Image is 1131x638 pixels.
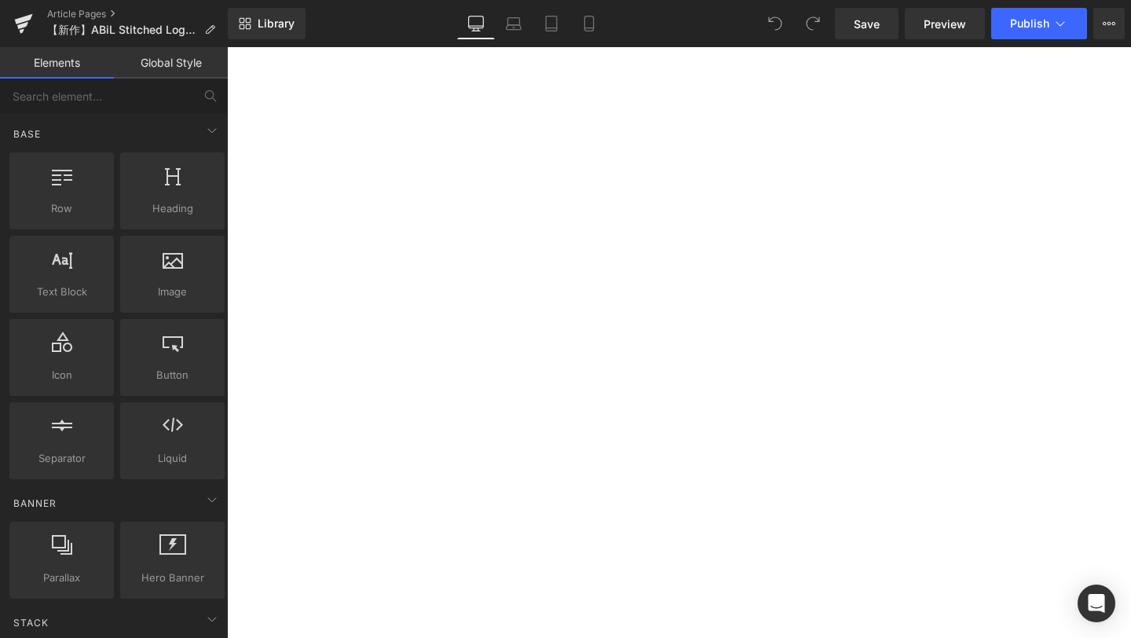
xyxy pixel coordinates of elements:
[854,16,880,32] span: Save
[924,16,966,32] span: Preview
[1078,585,1115,622] div: Open Intercom Messenger
[905,8,985,39] a: Preview
[457,8,495,39] a: Desktop
[12,615,50,630] span: Stack
[114,47,228,79] a: Global Style
[991,8,1087,39] button: Publish
[14,570,109,586] span: Parallax
[570,8,608,39] a: Mobile
[125,450,220,467] span: Liquid
[14,450,109,467] span: Separator
[47,8,228,20] a: Article Pages
[14,367,109,383] span: Icon
[14,200,109,217] span: Row
[258,16,295,31] span: Library
[125,367,220,383] span: Button
[125,570,220,586] span: Hero Banner
[228,8,306,39] a: New Library
[759,8,791,39] button: Undo
[12,496,58,511] span: Banner
[12,126,42,141] span: Base
[47,24,198,36] span: 【新作】ABiL Stitched Logo [PERSON_NAME]｜秋冬の定番にしたい裏パイルパーカー登場
[1010,17,1049,30] span: Publish
[14,284,109,300] span: Text Block
[1093,8,1125,39] button: More
[797,8,829,39] button: Redo
[125,200,220,217] span: Heading
[125,284,220,300] span: Image
[495,8,533,39] a: Laptop
[533,8,570,39] a: Tablet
